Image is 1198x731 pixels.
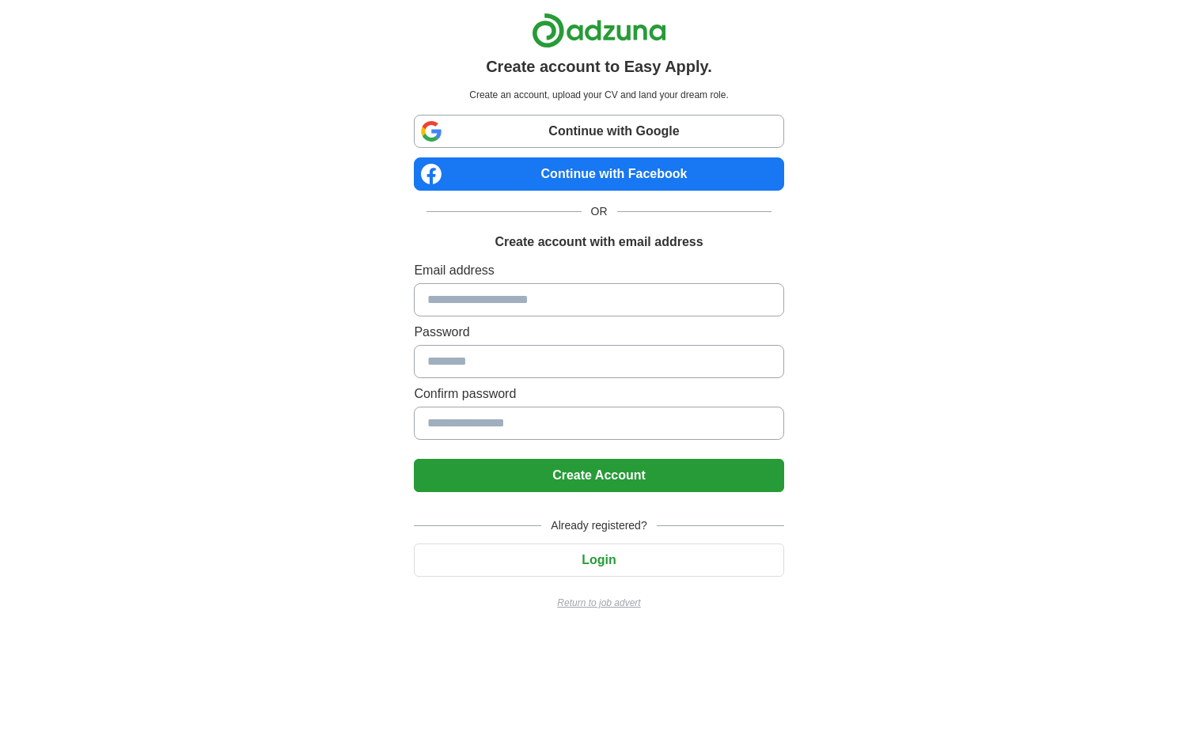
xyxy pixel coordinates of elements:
button: Login [414,544,783,577]
span: OR [582,203,617,220]
label: Email address [414,261,783,280]
h1: Create account with email address [495,233,703,252]
button: Create Account [414,459,783,492]
span: Already registered? [541,517,656,534]
img: Adzuna logo [532,13,666,48]
a: Login [414,553,783,566]
a: Return to job advert [414,596,783,610]
a: Continue with Facebook [414,157,783,191]
a: Continue with Google [414,115,783,148]
label: Confirm password [414,384,783,403]
label: Password [414,323,783,342]
h1: Create account to Easy Apply. [486,55,712,78]
p: Create an account, upload your CV and land your dream role. [417,88,780,102]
